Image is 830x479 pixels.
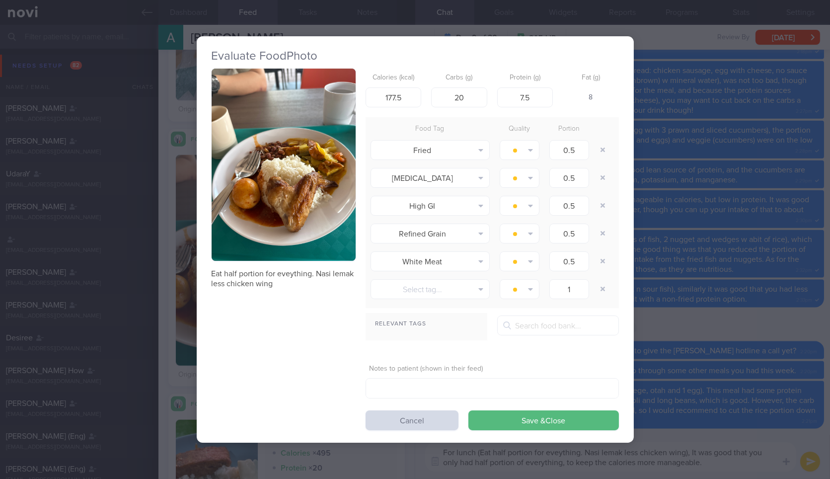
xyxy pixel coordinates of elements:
label: Calories (kcal) [370,74,418,82]
div: 8 [563,87,619,108]
input: 33 [431,87,487,107]
label: Notes to patient (shown in their feed) [370,365,615,374]
div: Food Tag [366,122,495,136]
input: 1.0 [549,140,589,160]
p: Eat half portion for eveything. Nasi lemak less chicken wing [212,269,356,289]
button: [MEDICAL_DATA] [371,168,490,188]
button: Save &Close [468,410,619,430]
img: Eat half portion for eveything. Nasi lemak less chicken wing [212,69,356,261]
div: Portion [544,122,594,136]
button: White Meat [371,251,490,271]
input: Search food bank... [497,316,619,335]
button: Cancel [366,410,458,430]
input: 1.0 [549,251,589,271]
button: Select tag... [371,279,490,299]
label: Carbs (g) [435,74,483,82]
div: Quality [495,122,544,136]
input: 1.0 [549,224,589,243]
div: Relevant Tags [366,318,487,330]
label: Protein (g) [501,74,549,82]
label: Fat (g) [567,74,615,82]
h2: Evaluate Food Photo [212,49,619,64]
input: 1.0 [549,196,589,216]
button: Refined Grain [371,224,490,243]
input: 250 [366,87,422,107]
input: 1.0 [549,168,589,188]
input: 9 [497,87,553,107]
input: 1.0 [549,279,589,299]
button: High GI [371,196,490,216]
button: Fried [371,140,490,160]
